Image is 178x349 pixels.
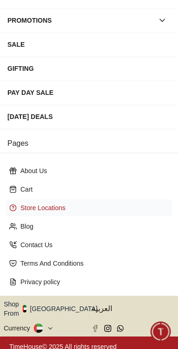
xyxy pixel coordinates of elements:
span: العربية [92,303,174,314]
a: Facebook [92,325,99,332]
p: Terms And Conditions [20,259,165,268]
span: Conversation [111,337,154,344]
p: Blog [20,222,165,231]
div: Currency [4,324,34,333]
em: Minimize [150,9,169,28]
div: Home [1,317,86,348]
span: Chat with us now [41,264,153,276]
div: Chat Widget [151,322,171,342]
span: Home [34,337,53,344]
div: GIFTING [7,60,171,77]
div: PAY DAY SALE [7,84,171,101]
img: United Arab Emirates [23,305,26,312]
button: Shop From[GEOGRAPHIC_DATA] [4,299,104,318]
div: Chat with us now [9,252,169,289]
p: Contact Us [20,240,165,249]
div: [DATE] DEALS [7,108,171,125]
p: About Us [20,166,165,175]
div: Find your dream watch—experts ready to assist! [9,221,169,240]
p: Store Locations [20,203,165,212]
p: Cart [20,185,165,194]
button: العربية [92,299,174,318]
a: Instagram [104,325,111,332]
div: PROMOTIONS [7,12,154,29]
img: Company logo [10,10,28,28]
div: SALE [7,36,171,53]
div: Timehousecompany [9,181,169,216]
p: Privacy policy [20,277,165,287]
div: Conversation [88,317,177,348]
a: Whatsapp [117,325,124,332]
